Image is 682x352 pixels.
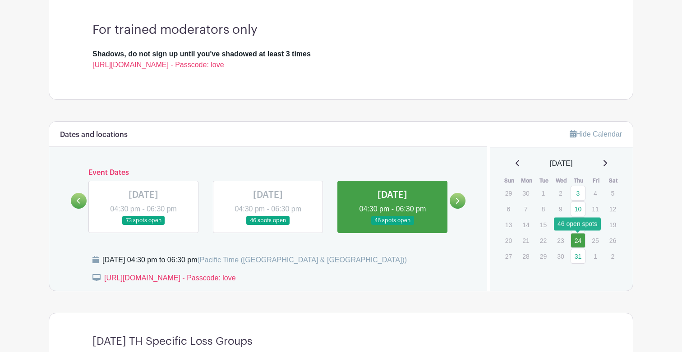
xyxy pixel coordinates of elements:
[553,233,568,247] p: 23
[553,176,570,185] th: Wed
[535,176,553,185] th: Tue
[605,249,620,263] p: 2
[550,158,572,169] span: [DATE]
[588,202,603,216] p: 11
[554,217,601,230] div: 46 open spots
[571,249,585,264] a: 31
[501,176,518,185] th: Sun
[92,23,590,38] h3: For trained moderators only
[501,249,516,263] p: 27
[605,176,622,185] th: Sat
[571,186,585,201] a: 3
[570,176,588,185] th: Thu
[501,233,516,247] p: 20
[536,233,551,247] p: 22
[87,169,450,177] h6: Event Dates
[605,218,620,232] p: 19
[518,233,533,247] p: 21
[501,186,516,200] p: 29
[553,186,568,200] p: 2
[553,218,568,232] p: 16
[518,176,535,185] th: Mon
[536,218,551,232] p: 15
[197,256,407,264] span: (Pacific Time ([GEOGRAPHIC_DATA] & [GEOGRAPHIC_DATA]))
[605,233,620,247] p: 26
[553,249,568,263] p: 30
[588,186,603,200] p: 4
[518,202,533,216] p: 7
[501,202,516,216] p: 6
[571,233,585,248] a: 24
[518,186,533,200] p: 30
[605,202,620,216] p: 12
[518,249,533,263] p: 28
[104,274,236,282] a: [URL][DOMAIN_NAME] - Passcode: love
[60,131,128,139] h6: Dates and locations
[518,218,533,232] p: 14
[102,255,407,265] div: [DATE] 04:30 pm to 06:30 pm
[92,50,311,58] strong: Shadows, do not sign up until you've shadowed at least 3 times
[536,249,551,263] p: 29
[588,233,603,247] p: 25
[553,202,568,216] p: 9
[605,186,620,200] p: 5
[92,335,253,348] h4: [DATE] TH Specific Loss Groups
[571,201,585,216] a: 10
[587,176,605,185] th: Fri
[570,130,622,138] a: Hide Calendar
[588,249,603,263] p: 1
[501,218,516,232] p: 13
[92,61,224,69] a: [URL][DOMAIN_NAME] - Passcode: love
[536,202,551,216] p: 8
[536,186,551,200] p: 1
